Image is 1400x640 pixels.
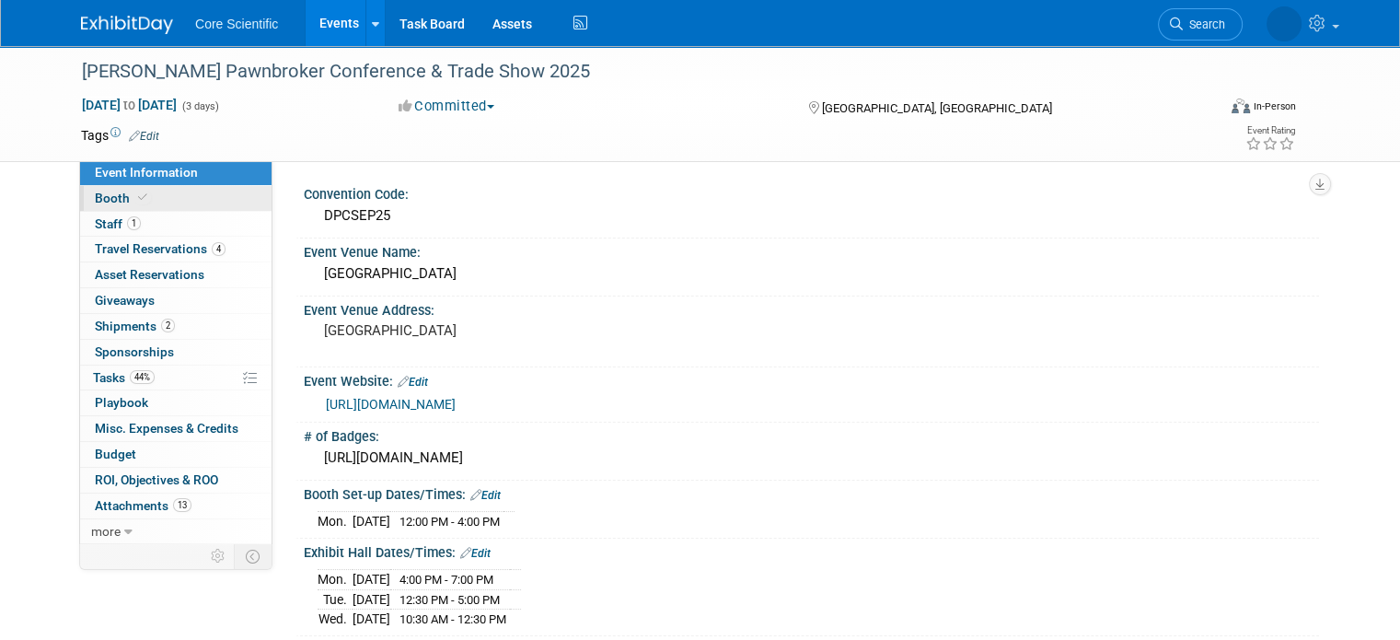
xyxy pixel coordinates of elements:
span: Booth [95,191,151,205]
span: Giveaways [95,293,155,308]
span: [DATE] [DATE] [81,97,178,113]
span: more [91,524,121,539]
span: Shipments [95,319,175,333]
a: [URL][DOMAIN_NAME] [326,397,456,412]
div: Event Website: [304,367,1319,391]
span: 12:00 PM - 4:00 PM [399,515,500,529]
span: Asset Reservations [95,267,204,282]
span: 2 [161,319,175,332]
a: Sponsorships [80,340,272,365]
div: [GEOGRAPHIC_DATA] [318,260,1305,288]
td: Personalize Event Tab Strip [202,544,235,568]
span: Event Information [95,165,198,180]
span: 44% [130,370,155,384]
span: [GEOGRAPHIC_DATA], [GEOGRAPHIC_DATA] [822,101,1052,115]
div: Convention Code: [304,180,1319,204]
a: Travel Reservations4 [80,237,272,262]
img: Format-Inperson.png [1232,99,1250,113]
td: Tue. [318,589,353,610]
a: Event Information [80,160,272,185]
span: 12:30 PM - 5:00 PM [399,593,500,607]
a: Booth [80,186,272,211]
a: Staff1 [80,212,272,237]
div: [PERSON_NAME] Pawnbroker Conference & Trade Show 2025 [75,55,1193,88]
a: Shipments2 [80,314,272,339]
div: [URL][DOMAIN_NAME] [318,444,1305,472]
span: Sponsorships [95,344,174,359]
span: Playbook [95,395,148,410]
a: Edit [470,489,501,502]
a: more [80,519,272,544]
td: Toggle Event Tabs [235,544,272,568]
a: Edit [460,547,491,560]
span: Search [1183,17,1225,31]
div: # of Badges: [304,423,1319,446]
td: [DATE] [353,512,390,531]
a: Tasks44% [80,366,272,390]
button: Committed [392,97,502,116]
span: 4:00 PM - 7:00 PM [399,573,493,587]
a: Search [1158,8,1243,41]
span: Tasks [93,370,155,385]
span: 13 [173,498,191,512]
td: Mon. [318,512,353,531]
span: 10:30 AM - 12:30 PM [399,612,506,626]
span: 1 [127,216,141,230]
a: Giveaways [80,288,272,313]
pre: [GEOGRAPHIC_DATA] [324,322,707,339]
img: Megan Murray [1267,6,1302,41]
i: Booth reservation complete [138,192,147,203]
a: Attachments13 [80,494,272,518]
img: ExhibitDay [81,16,173,34]
span: Misc. Expenses & Credits [95,421,238,436]
div: Event Venue Address: [304,297,1319,320]
span: Attachments [95,498,191,513]
td: Mon. [318,570,353,590]
a: Misc. Expenses & Credits [80,416,272,441]
span: Budget [95,447,136,461]
a: Budget [80,442,272,467]
div: Exhibit Hall Dates/Times: [304,539,1319,563]
td: Wed. [318,610,353,629]
div: DPCSEP25 [318,202,1305,230]
a: Edit [398,376,428,389]
span: to [121,98,138,112]
a: Asset Reservations [80,262,272,287]
span: ROI, Objectives & ROO [95,472,218,487]
td: Tags [81,126,159,145]
span: Travel Reservations [95,241,226,256]
a: Playbook [80,390,272,415]
div: Event Format [1117,96,1296,123]
div: Event Rating [1245,126,1295,135]
td: [DATE] [353,610,390,629]
span: Core Scientific [195,17,278,31]
div: Event Venue Name: [304,239,1319,262]
a: ROI, Objectives & ROO [80,468,272,493]
span: 4 [212,242,226,256]
a: Edit [129,130,159,143]
td: [DATE] [353,589,390,610]
span: (3 days) [180,100,219,112]
span: Staff [95,216,141,231]
td: [DATE] [353,570,390,590]
div: Booth Set-up Dates/Times: [304,481,1319,505]
div: In-Person [1253,99,1296,113]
